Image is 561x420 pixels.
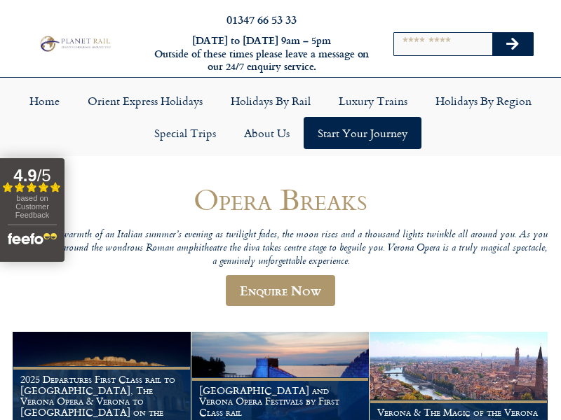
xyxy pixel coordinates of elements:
a: Start your Journey [304,117,421,149]
a: 01347 66 53 33 [227,11,297,27]
a: Luxury Trains [325,85,421,117]
a: Holidays by Rail [217,85,325,117]
a: About Us [230,117,304,149]
p: Imagine the warmth of an Italian summer’s evening as twilight fades, the moon rises and a thousan... [13,229,548,268]
button: Search [492,33,533,55]
h1: [GEOGRAPHIC_DATA] and Verona Opera Festivals by First Class rail [199,385,362,418]
a: Enquire Now [226,275,335,306]
a: Special Trips [140,117,230,149]
nav: Menu [7,85,554,149]
a: Holidays by Region [421,85,546,117]
h6: [DATE] to [DATE] 9am – 5pm Outside of these times please leave a message on our 24/7 enquiry serv... [153,34,370,73]
a: Orient Express Holidays [74,85,217,117]
h1: Opera Breaks [13,183,548,216]
img: Planet Rail Train Holidays Logo [37,34,112,52]
a: Home [15,85,74,117]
